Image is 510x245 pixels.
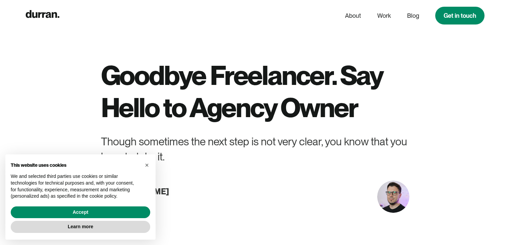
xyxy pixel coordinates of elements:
h1: Goodbye Freelancer. Say Hello to Agency Owner [101,59,409,124]
a: About [345,9,361,22]
a: Blog [407,9,419,22]
a: Work [377,9,391,22]
button: Accept [11,206,150,218]
div: Though sometimes the next step is not very clear, you know that you have to take it. [101,134,409,164]
span: × [145,161,149,169]
h2: This website uses cookies [11,162,139,168]
button: Learn more [11,221,150,233]
p: We and selected third parties use cookies or similar technologies for technical purposes and, wit... [11,173,139,199]
button: Close this notice [141,160,152,170]
a: Get in touch [435,7,485,24]
a: home [25,9,59,22]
